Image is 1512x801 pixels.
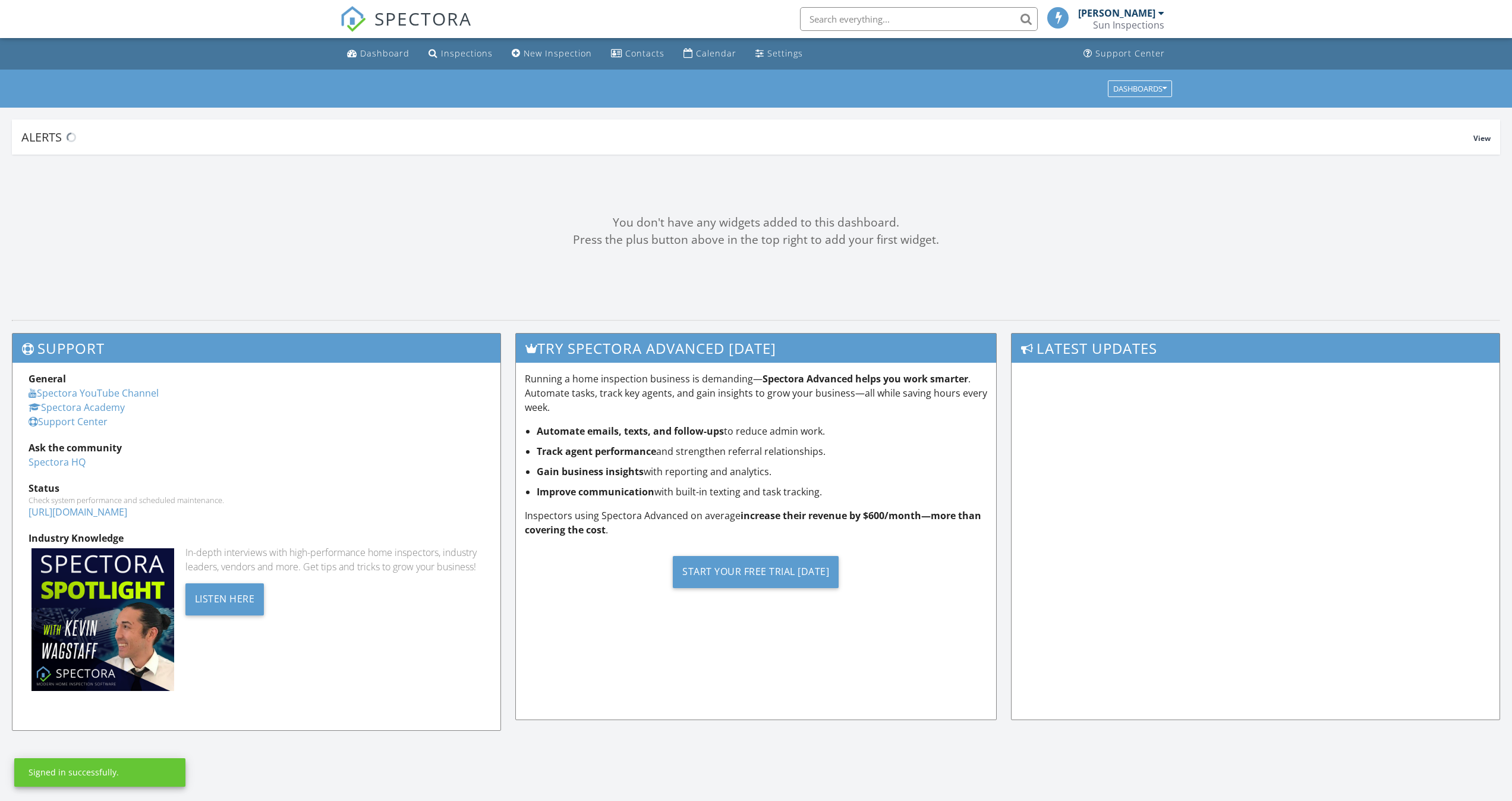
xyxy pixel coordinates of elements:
[424,43,497,65] a: Inspections
[524,48,592,59] div: New Inspection
[441,48,493,59] div: Inspections
[1108,80,1172,97] button: Dashboards
[525,546,988,597] a: Start Your Free Trial [DATE]
[342,43,414,65] a: Dashboard
[29,387,159,400] a: Spectora YouTube Channel
[1095,48,1165,59] div: Support Center
[537,465,644,478] strong: Gain business insights
[537,485,654,498] strong: Improve communication
[1012,334,1500,363] h3: Latest Updates
[185,545,484,574] div: In-depth interviews with high-performance home inspectors, industry leaders, vendors and more. Ge...
[1079,43,1170,65] a: Support Center
[29,441,484,455] div: Ask the community
[29,767,119,778] div: Signed in successfully.
[185,583,264,615] div: Listen Here
[537,445,656,458] strong: Track agent performance
[1078,7,1155,19] div: [PERSON_NAME]
[29,481,484,495] div: Status
[29,401,125,414] a: Spectora Academy
[696,48,736,59] div: Calendar
[767,48,803,59] div: Settings
[537,444,988,458] li: and strengthen referral relationships.
[374,6,472,31] span: SPECTORA
[525,508,988,537] p: Inspectors using Spectora Advanced on average .
[1473,133,1491,143] span: View
[29,495,484,505] div: Check system performance and scheduled maintenance.
[537,485,988,499] li: with built-in texting and task tracking.
[31,548,174,691] img: Spectoraspolightmain
[525,372,988,414] p: Running a home inspection business is demanding— . Automate tasks, track key agents, and gain ins...
[29,505,127,519] a: [URL][DOMAIN_NAME]
[340,6,366,32] img: The Best Home Inspection Software - Spectora
[29,415,108,428] a: Support Center
[12,334,500,363] h3: Support
[537,464,988,479] li: with reporting and analytics.
[185,592,264,605] a: Listen Here
[525,509,981,536] strong: increase their revenue by $600/month—more than covering the cost
[751,43,808,65] a: Settings
[625,48,664,59] div: Contacts
[29,456,86,469] a: Spectora HQ
[29,531,484,545] div: Industry Knowledge
[606,43,669,65] a: Contacts
[679,43,741,65] a: Calendar
[507,43,597,65] a: New Inspection
[673,556,839,588] div: Start Your Free Trial [DATE]
[340,16,472,41] a: SPECTORA
[537,425,724,438] strong: Automate emails, texts, and follow-ups
[537,424,988,438] li: to reduce admin work.
[29,372,66,385] strong: General
[12,214,1500,231] div: You don't have any widgets added to this dashboard.
[516,334,997,363] h3: Try spectora advanced [DATE]
[12,231,1500,249] div: Press the plus button above in the top right to add your first widget.
[763,372,968,385] strong: Spectora Advanced helps you work smarter
[360,48,409,59] div: Dashboard
[21,129,1473,145] div: Alerts
[1113,84,1167,93] div: Dashboards
[1093,19,1164,31] div: Sun Inspections
[800,7,1038,31] input: Search everything...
